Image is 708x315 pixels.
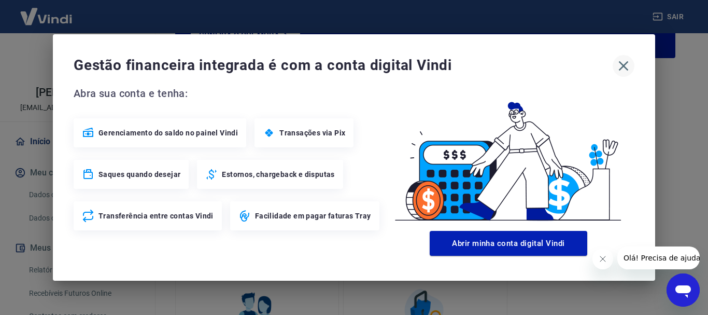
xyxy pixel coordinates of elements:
span: Gerenciamento do saldo no painel Vindi [98,128,238,138]
span: Olá! Precisa de ajuda? [6,7,87,16]
img: Good Billing [383,85,634,227]
span: Estornos, chargeback e disputas [222,169,334,180]
span: Facilidade em pagar faturas Tray [255,211,371,221]
span: Abra sua conta e tenha: [74,85,383,102]
button: Abrir minha conta digital Vindi [430,231,587,256]
iframe: Fechar mensagem [592,249,613,269]
iframe: Botão para abrir a janela de mensagens [667,273,700,307]
iframe: Mensagem da empresa [617,246,700,269]
span: Transações via Pix [279,128,345,138]
span: Saques quando desejar [98,169,180,180]
span: Transferência entre contas Vindi [98,211,214,221]
span: Gestão financeira integrada é com a conta digital Vindi [74,55,613,76]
